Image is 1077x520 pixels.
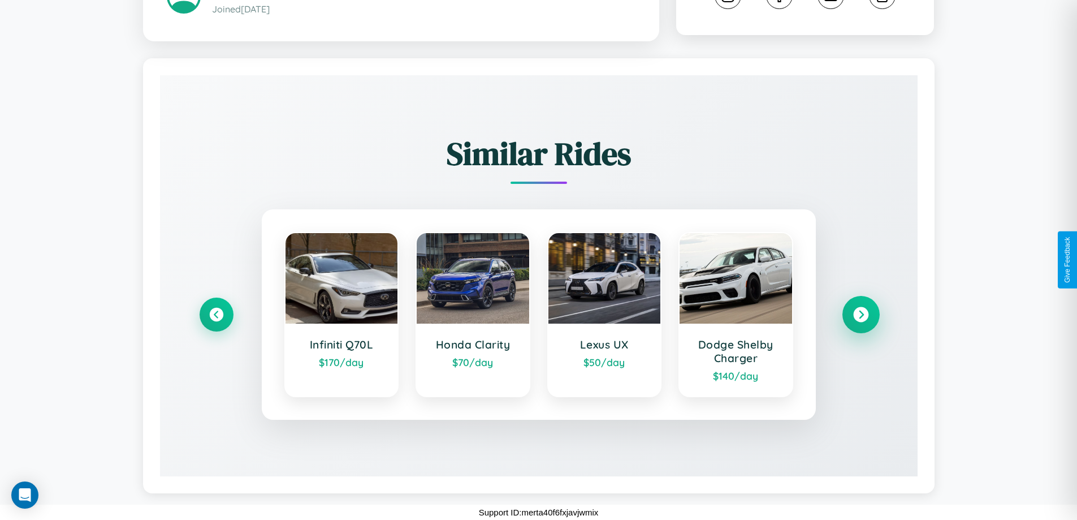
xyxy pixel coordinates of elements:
p: Joined [DATE] [212,1,635,18]
div: Give Feedback [1063,237,1071,283]
div: $ 70 /day [428,356,518,368]
a: Lexus UX$50/day [547,232,662,397]
a: Dodge Shelby Charger$140/day [678,232,793,397]
h3: Dodge Shelby Charger [691,338,781,365]
p: Support ID: merta40f6fxjavjwmix [479,505,599,520]
a: Infiniti Q70L$170/day [284,232,399,397]
h3: Infiniti Q70L [297,338,387,351]
div: Open Intercom Messenger [11,482,38,509]
div: $ 170 /day [297,356,387,368]
div: $ 140 /day [691,369,781,382]
div: $ 50 /day [560,356,650,368]
h3: Honda Clarity [428,338,518,351]
h2: Similar Rides [200,132,878,175]
h3: Lexus UX [560,338,650,351]
a: Honda Clarity$70/day [416,232,530,397]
